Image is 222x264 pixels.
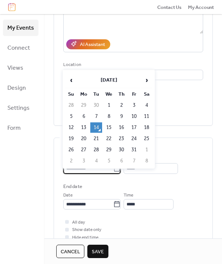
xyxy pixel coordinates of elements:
td: 3 [78,156,90,166]
td: 7 [128,156,140,166]
td: 25 [141,133,152,144]
span: Form [7,122,21,134]
div: End date [63,183,82,190]
td: 26 [65,145,77,155]
span: Hide end time [72,234,98,241]
button: Save [87,245,108,258]
td: 2 [115,100,127,110]
th: We [103,89,115,99]
th: [DATE] [78,72,140,88]
div: Location [63,61,202,69]
button: AI Assistant [66,39,110,49]
a: Connect [3,40,38,56]
span: Design [7,82,26,94]
th: Su [65,89,77,99]
td: 13 [78,122,90,133]
td: 24 [128,133,140,144]
span: Connect [7,42,30,54]
span: Save [92,248,104,255]
td: 1 [141,145,152,155]
button: Cancel [56,245,84,258]
td: 18 [141,122,152,133]
span: All day [72,219,85,226]
td: 3 [128,100,140,110]
td: 11 [141,111,152,122]
td: 21 [90,133,102,144]
td: 30 [115,145,127,155]
th: Fr [128,89,140,99]
td: 6 [78,111,90,122]
td: 28 [65,100,77,110]
th: Sa [141,89,152,99]
span: Time [124,192,133,199]
a: My Account [188,3,214,11]
td: 14 [90,122,102,133]
td: 9 [115,111,127,122]
td: 2 [65,156,77,166]
td: 29 [78,100,90,110]
td: 12 [65,122,77,133]
td: 5 [103,156,115,166]
td: 4 [141,100,152,110]
td: 10 [128,111,140,122]
td: 17 [128,122,140,133]
td: 22 [103,133,115,144]
td: 15 [103,122,115,133]
th: Tu [90,89,102,99]
th: Mo [78,89,90,99]
span: My Account [188,4,214,11]
td: 23 [115,133,127,144]
a: Contact Us [157,3,182,11]
td: 1 [103,100,115,110]
span: Contact Us [157,4,182,11]
span: My Events [7,22,34,34]
span: Settings [7,102,30,114]
td: 5 [65,111,77,122]
span: › [141,73,152,88]
td: 8 [141,156,152,166]
span: Cancel [61,248,80,255]
td: 20 [78,133,90,144]
th: Th [115,89,127,99]
td: 30 [90,100,102,110]
div: AI Assistant [80,41,105,48]
td: 6 [115,156,127,166]
a: Settings [3,100,38,116]
td: 16 [115,122,127,133]
td: 4 [90,156,102,166]
td: 19 [65,133,77,144]
td: 29 [103,145,115,155]
span: Views [7,62,23,74]
a: My Events [3,20,38,36]
a: Design [3,80,38,96]
span: ‹ [65,73,77,88]
td: 31 [128,145,140,155]
span: Show date only [72,226,101,234]
td: 8 [103,111,115,122]
span: Date [63,192,73,199]
a: Form [3,120,38,136]
img: logo [8,3,16,11]
a: Views [3,60,38,76]
td: 27 [78,145,90,155]
td: 28 [90,145,102,155]
td: 7 [90,111,102,122]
